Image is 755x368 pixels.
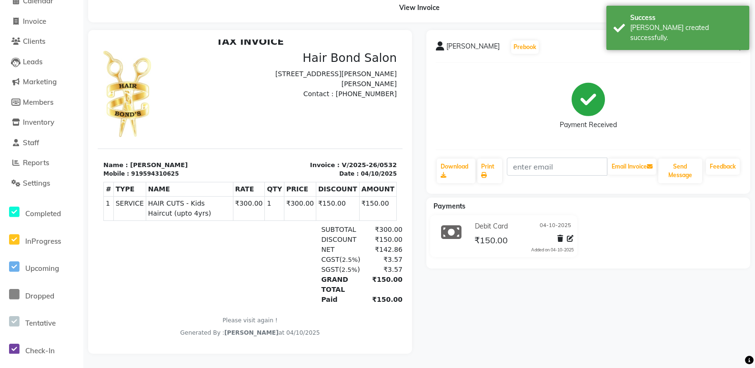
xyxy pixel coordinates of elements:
[223,226,241,234] span: SGST
[262,185,305,195] div: ₹300.00
[244,217,260,224] span: 2.5%
[16,157,48,181] td: SERVICE
[262,157,299,181] td: ₹150.00
[262,215,305,225] div: ₹3.57
[158,11,299,26] h3: Hair Bond Salon
[50,159,133,179] span: HAIR CUTS - Kids Haircut (upto 4yrs)
[2,57,81,68] a: Leads
[262,255,305,265] div: ₹150.00
[23,57,42,66] span: Leads
[262,195,305,205] div: ₹150.00
[16,143,48,157] th: TYPE
[242,130,261,139] div: Date :
[23,77,57,86] span: Marketing
[218,255,261,265] div: Paid
[187,143,219,157] th: PRICE
[25,237,61,246] span: InProgress
[135,143,167,157] th: RATE
[167,143,187,157] th: QTY
[540,221,571,231] span: 04-10-2025
[23,98,53,107] span: Members
[262,205,305,215] div: ₹142.86
[25,346,55,355] span: Check-In
[630,23,742,43] div: Bill created successfully.
[262,235,305,255] div: ₹150.00
[218,185,261,195] div: SUBTOTAL
[446,41,500,55] span: [PERSON_NAME]
[218,157,262,181] td: ₹150.00
[2,158,81,169] a: Reports
[6,277,299,285] p: Please visit again !
[23,179,50,188] span: Settings
[2,138,81,149] a: Staff
[658,159,702,183] button: Send Message
[48,143,135,157] th: NAME
[6,289,299,298] div: Generated By : at 04/10/2025
[158,121,299,130] p: Invoice : V/2025-26/0532
[25,209,61,218] span: Completed
[218,235,261,255] div: GRAND TOTAL
[2,16,81,27] a: Invoice
[433,202,465,210] span: Payments
[218,215,261,225] div: ( )
[23,17,46,26] span: Invoice
[244,227,260,234] span: 2.5%
[218,143,262,157] th: DISCOUNT
[630,13,742,23] div: Success
[6,121,147,130] p: Name : [PERSON_NAME]
[223,216,242,224] span: CGST
[560,120,617,130] div: Payment Received
[531,247,574,253] div: Added on 04-10-2025
[158,30,299,50] p: [STREET_ADDRESS][PERSON_NAME][PERSON_NAME]
[511,40,539,54] button: Prebook
[706,159,740,175] a: Feedback
[437,159,475,183] a: Download
[135,157,167,181] td: ₹300.00
[218,225,261,235] div: ( )
[33,130,81,139] div: 919594310625
[127,290,181,297] span: [PERSON_NAME]
[25,291,54,300] span: Dropped
[23,138,39,147] span: Staff
[2,97,81,108] a: Members
[475,221,508,231] span: Debit Card
[23,118,54,127] span: Inventory
[262,225,305,235] div: ₹3.57
[2,77,81,88] a: Marketing
[218,195,261,205] div: DISCOUNT
[2,36,81,47] a: Clients
[23,158,49,167] span: Reports
[474,235,508,248] span: ₹150.00
[187,157,219,181] td: ₹300.00
[2,178,81,189] a: Settings
[262,143,299,157] th: AMOUNT
[25,264,59,273] span: Upcoming
[6,143,16,157] th: #
[608,159,656,175] button: Email Invoice
[507,158,607,176] input: enter email
[25,318,56,328] span: Tentative
[218,205,261,215] div: NET
[23,37,45,46] span: Clients
[2,117,81,128] a: Inventory
[263,130,299,139] div: 04/10/2025
[6,157,16,181] td: 1
[6,130,31,139] div: Mobile :
[477,159,503,183] a: Print
[158,50,299,60] p: Contact : [PHONE_NUMBER]
[167,157,187,181] td: 1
